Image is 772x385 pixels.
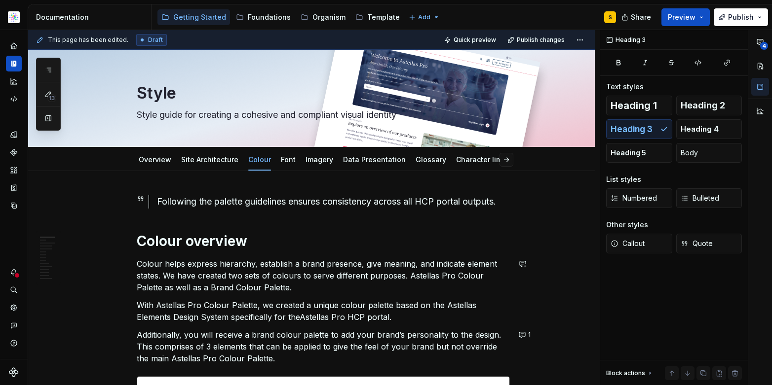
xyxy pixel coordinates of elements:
span: Preview [668,12,695,22]
a: Settings [6,300,22,315]
a: Design tokens [6,127,22,142]
textarea: Style [135,81,508,105]
div: Glossary [412,149,450,170]
div: Documentation [36,12,147,22]
button: Heading 2 [676,96,742,115]
h1: Colour overview [137,232,510,250]
button: Notifications [6,264,22,280]
span: Heading 1 [611,101,657,110]
span: Publish changes [517,36,565,44]
textarea: Style guide for creating a cohesive and compliant visual identity [135,107,508,123]
img: b2369ad3-f38c-46c1-b2a2-f2452fdbdcd2.png [8,11,20,23]
div: Font [277,149,300,170]
div: Site Architecture [177,149,242,170]
button: Callout [606,234,672,253]
button: Preview [661,8,710,26]
commenthighlight: Astellas Pro HCP portal [300,312,389,322]
div: Getting Started [173,12,226,22]
p: With Astellas Pro Colour Palette, we created a unique colour palette based on the Astellas Elemen... [137,299,510,323]
a: Components [6,144,22,160]
a: Getting Started [157,9,230,25]
button: Publish [714,8,768,26]
span: 4 [760,42,768,50]
button: 1 [516,328,535,342]
a: Font [281,155,296,164]
svg: Supernova Logo [9,367,19,377]
button: Bulleted [676,188,742,208]
button: Search ⌘K [6,282,22,298]
span: Publish [728,12,754,22]
button: Share [617,8,657,26]
span: Share [631,12,651,22]
span: Add [418,13,430,21]
span: Heading 2 [681,101,725,110]
a: Documentation [6,56,22,71]
button: Add [406,10,443,24]
div: Character limits [452,149,514,170]
div: Colour [244,149,275,170]
button: Body [676,143,742,163]
div: Template [367,12,400,22]
div: Overview [135,149,175,170]
a: Analytics [6,73,22,89]
div: List styles [606,175,641,184]
div: Following the palette guidelines ensures consistency across all HCP portal outputs. [157,195,510,209]
a: Home [6,38,22,54]
p: Additionally, you will receive a brand colour palette to add your brand’s personality to the desi... [137,329,510,364]
div: Organism [312,12,346,22]
div: S [609,13,612,21]
button: Quote [676,234,742,253]
button: Heading 5 [606,143,672,163]
button: Numbered [606,188,672,208]
a: Organism [297,9,349,25]
button: Heading 1 [606,96,672,115]
div: Imagery [302,149,337,170]
a: Foundations [232,9,295,25]
a: Site Architecture [181,155,238,164]
a: Storybook stories [6,180,22,196]
a: Character limits [456,155,510,164]
a: Glossary [416,155,446,164]
span: 13 [47,94,56,102]
span: Draft [148,36,163,44]
span: This page has been edited. [48,36,128,44]
div: Code automation [6,91,22,107]
div: Block actions [606,369,645,377]
div: Block actions [606,366,654,380]
a: Overview [139,155,171,164]
div: Foundations [248,12,291,22]
div: Page tree [157,7,404,27]
button: Contact support [6,317,22,333]
span: Quote [681,239,713,248]
a: Colour [248,155,271,164]
div: Data Presentation [339,149,410,170]
span: Callout [611,239,645,248]
p: Colour helps express hierarchy, establish a brand presence, give meaning, and indicate element st... [137,258,510,293]
button: Quick preview [441,33,501,47]
button: Heading 4 [676,119,742,139]
span: Heading 4 [681,124,719,134]
a: Imagery [306,155,333,164]
a: Assets [6,162,22,178]
button: Publish changes [504,33,569,47]
div: Other styles [606,220,648,230]
a: Template [351,9,404,25]
a: Data sources [6,198,22,213]
span: Bulleted [681,193,719,203]
div: Text styles [606,82,644,92]
span: Quick preview [454,36,496,44]
span: Body [681,148,698,158]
